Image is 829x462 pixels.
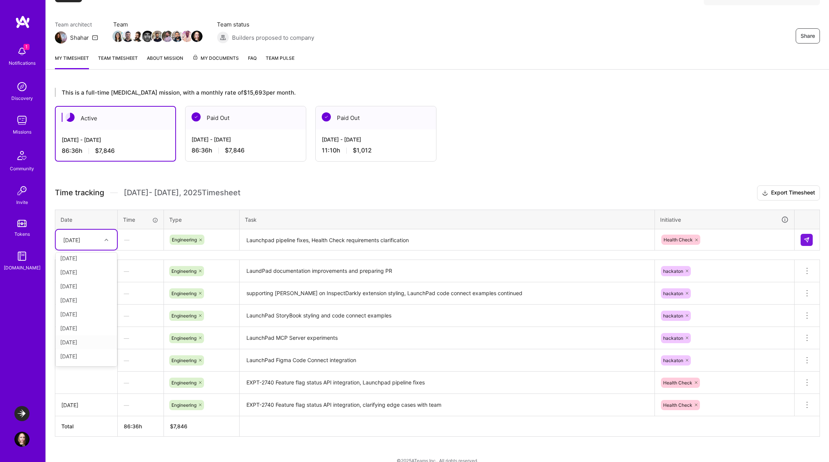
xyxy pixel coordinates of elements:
[192,54,239,62] span: My Documents
[162,31,173,42] img: Team Member Avatar
[123,216,158,224] div: Time
[192,135,300,143] div: [DATE] - [DATE]
[804,237,810,243] img: Submit
[172,237,197,243] span: Engineering
[217,20,314,28] span: Team status
[143,30,153,43] a: Team Member Avatar
[4,264,41,272] div: [DOMAIN_NAME]
[56,279,117,293] div: [DATE]
[240,305,654,326] textarea: LaunchPad StoryBook styling and code connect examples
[55,31,67,44] img: Team Architect
[153,30,162,43] a: Team Member Avatar
[240,350,654,371] textarea: LaunchPad Figma Code Connect integration
[55,88,760,97] div: This is a full-time [MEDICAL_DATA] mission, with a monthly rate of $15,693 per month.
[757,185,820,201] button: Export Timesheet
[171,358,196,363] span: Engineering
[663,291,683,296] span: hackaton
[122,31,134,42] img: Team Member Avatar
[56,293,117,307] div: [DATE]
[191,31,203,42] img: Team Member Avatar
[663,402,692,408] span: Health Check
[217,31,229,44] img: Builders proposed to company
[14,230,30,238] div: Tokens
[56,363,117,377] div: [DATE]
[56,251,117,265] div: [DATE]
[192,30,202,43] a: Team Member Avatar
[664,237,693,243] span: Health Check
[16,198,28,206] div: Invite
[104,238,108,242] i: icon Chevron
[796,28,820,44] button: Share
[171,313,196,319] span: Engineering
[13,128,31,136] div: Missions
[12,432,31,447] a: User Avatar
[118,350,164,370] div: —
[56,265,117,279] div: [DATE]
[14,79,30,94] img: discovery
[240,283,654,304] textarea: supporting [PERSON_NAME] on InspectDarkly extension styling, LaunchPad code connect examples cont...
[192,112,201,121] img: Paid Out
[663,380,692,386] span: Health Check
[56,349,117,363] div: [DATE]
[164,210,240,229] th: Type
[322,146,430,154] div: 11:10 h
[14,249,30,264] img: guide book
[171,380,196,386] span: Engineering
[118,306,164,326] div: —
[14,432,30,447] img: User Avatar
[132,31,143,42] img: Team Member Avatar
[118,283,164,303] div: —
[56,321,117,335] div: [DATE]
[663,268,683,274] span: hackaton
[55,210,118,229] th: Date
[266,54,295,69] a: Team Pulse
[162,30,172,43] a: Team Member Avatar
[10,165,34,173] div: Community
[61,401,111,409] div: [DATE]
[62,136,169,144] div: [DATE] - [DATE]
[14,44,30,59] img: bell
[118,230,163,250] div: —
[65,113,75,122] img: Active
[316,106,436,129] div: Paid Out
[171,31,183,42] img: Team Member Avatar
[113,20,202,28] span: Team
[118,261,164,281] div: —
[801,32,815,40] span: Share
[185,106,306,129] div: Paid Out
[62,147,169,155] div: 86:36 h
[70,34,89,42] div: Shahar
[248,54,257,69] a: FAQ
[95,147,115,155] span: $7,846
[660,215,789,224] div: Initiative
[240,395,654,415] textarea: EXPT-2740 Feature flag status API integration, clarifying edge cases with team
[266,55,295,61] span: Team Pulse
[118,416,164,437] th: 86:36h
[762,189,768,197] i: icon Download
[118,373,164,393] div: —
[133,30,143,43] a: Team Member Avatar
[55,20,98,28] span: Team architect
[240,210,655,229] th: Task
[240,230,654,250] textarea: Launchpad pipeline fixes, Health Check requirements clarification
[14,406,30,421] img: LaunchDarkly: Experimentation Delivery Team
[152,31,163,42] img: Team Member Avatar
[92,34,98,40] i: icon Mail
[23,44,30,50] span: 1
[240,261,654,282] textarea: LaundPad documentation improvements and preparing PR
[322,112,331,121] img: Paid Out
[147,54,183,69] a: About Mission
[118,395,164,415] div: —
[663,313,683,319] span: hackaton
[55,416,118,437] th: Total
[172,30,182,43] a: Team Member Avatar
[240,328,654,348] textarea: LaunchPad MCP Server experiments
[181,31,193,42] img: Team Member Avatar
[164,416,240,437] th: $7,846
[56,335,117,349] div: [DATE]
[171,268,196,274] span: Engineering
[171,402,196,408] span: Engineering
[240,372,654,393] textarea: EXPT-2740 Feature flag status API integration, Launchpad pipeline fixes
[192,146,300,154] div: 86:36 h
[663,335,683,341] span: hackaton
